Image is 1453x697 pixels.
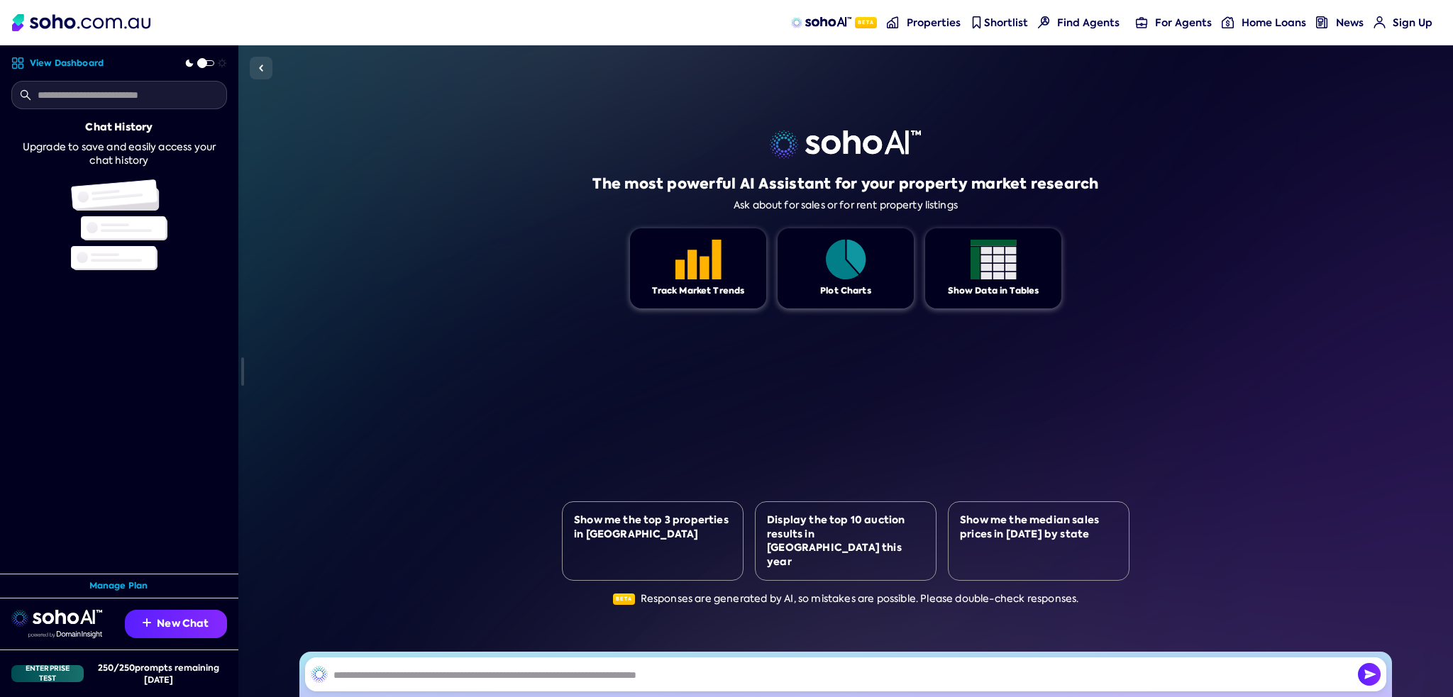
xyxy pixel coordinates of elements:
span: Properties [907,16,961,30]
a: Manage Plan [89,580,148,592]
img: news-nav icon [1316,16,1328,28]
img: Feature 1 icon [823,240,869,279]
div: Enterprise Test [11,665,84,682]
img: shortlist-nav icon [971,16,983,28]
img: for-agents-nav icon [1374,16,1386,28]
img: Send icon [1358,663,1381,686]
img: sohoai logo [770,130,921,159]
div: Plot Charts [820,285,871,297]
button: New Chat [125,610,227,638]
div: Show Data in Tables [948,285,1039,297]
div: Show me the top 3 properties in [GEOGRAPHIC_DATA] [574,513,731,541]
img: Data provided by Domain Insight [28,631,102,638]
a: View Dashboard [11,57,104,69]
span: Sign Up [1393,16,1432,30]
img: sohoai logo [11,610,102,627]
span: Home Loans [1242,16,1306,30]
img: Find agents icon [1038,16,1050,28]
div: Chat History [85,121,153,135]
img: for-agents-nav icon [1222,16,1234,28]
span: News [1336,16,1364,30]
span: Shortlist [984,16,1028,30]
img: SohoAI logo black [311,666,328,683]
img: Recommendation icon [143,618,151,627]
span: Beta [613,593,635,605]
div: Track Market Trends [652,285,745,297]
img: Feature 1 icon [675,240,722,279]
img: for-agents-nav icon [1136,16,1148,28]
div: Ask about for sales or for rent property listings [734,199,958,211]
img: Chat history illustration [71,179,167,270]
div: Display the top 10 auction results in [GEOGRAPHIC_DATA] this year [767,513,924,569]
div: Responses are generated by AI, so mistakes are possible. Please double-check responses. [613,592,1079,606]
button: Send [1358,663,1381,686]
span: Beta [855,17,877,28]
div: Show me the median sales prices in [DATE] by state [960,513,1117,541]
img: Sidebar toggle icon [253,60,270,77]
img: Soho Logo [12,14,150,31]
span: For Agents [1155,16,1212,30]
div: Upgrade to save and easily access your chat history [11,140,227,168]
div: 250 / 250 prompts remaining [DATE] [89,662,227,686]
span: Find Agents [1057,16,1120,30]
img: sohoAI logo [791,17,851,28]
img: properties-nav icon [887,16,899,28]
h1: The most powerful AI Assistant for your property market research [592,174,1098,194]
img: Feature 1 icon [971,240,1017,279]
